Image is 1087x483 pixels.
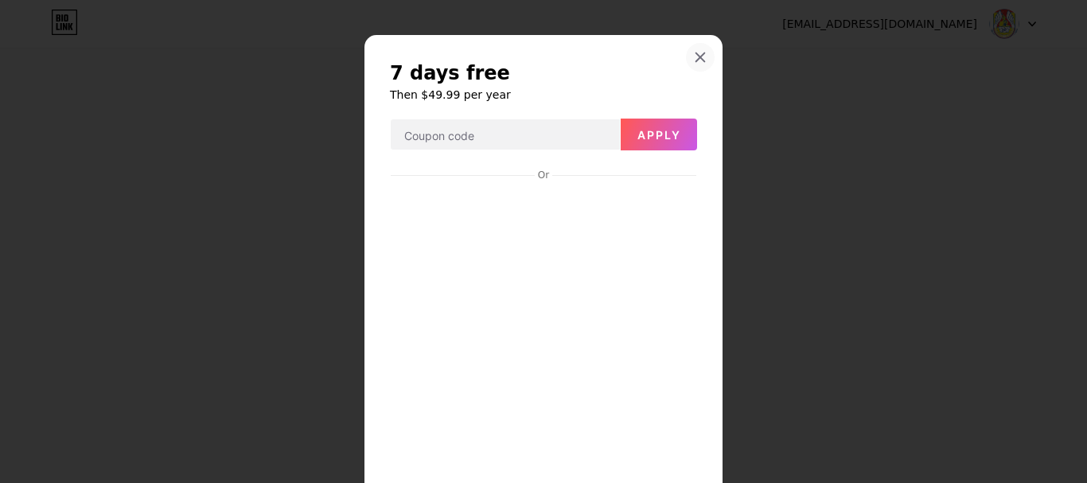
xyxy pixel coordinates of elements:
[535,169,552,181] div: Or
[390,60,510,86] span: 7 days free
[390,87,697,103] h6: Then $49.99 per year
[391,119,620,151] input: Coupon code
[637,128,681,142] span: Apply
[621,119,697,150] button: Apply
